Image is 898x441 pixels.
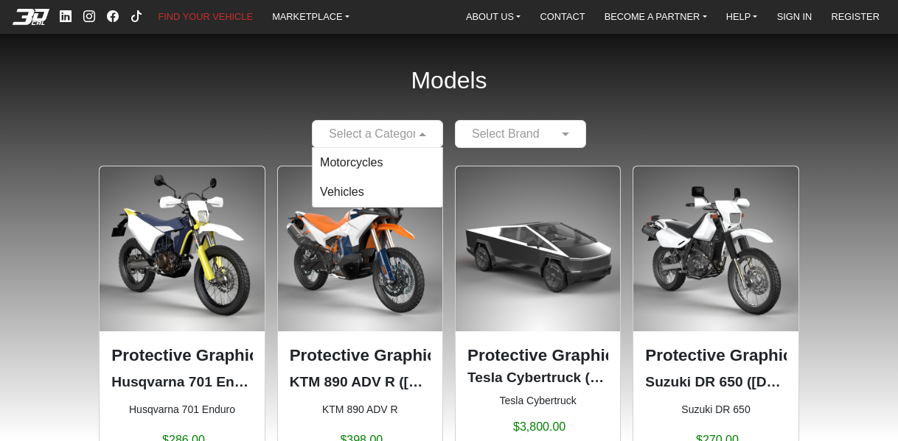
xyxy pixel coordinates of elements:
span: Motorcycles [320,156,383,169]
a: MARKETPLACE [266,7,355,26]
a: CONTACT [535,7,591,26]
a: HELP [720,7,764,26]
a: REGISTER [825,7,885,26]
small: Tesla Cybertruck [467,393,608,409]
img: 701 Enduronull2016-2024 [100,166,264,331]
a: BECOME A PARTNER [599,7,713,26]
p: Protective Graphic Kit [645,343,786,368]
p: Tesla Cybertruck (2024) [467,367,608,389]
a: SIGN IN [771,7,818,26]
h2: Models [411,47,487,114]
ng-dropdown-panel: Options List [312,147,443,208]
small: KTM 890 ADV R [290,402,431,417]
p: Protective Graphic Kit [290,343,431,368]
p: Husqvarna 701 Enduro (2016-2024) [111,372,252,393]
p: Protective Graphic Kit [467,343,608,368]
img: 890 ADV R null2023-2025 [278,166,442,331]
p: KTM 890 ADV R (2023-2025) [290,372,431,393]
a: ABOUT US [460,7,526,26]
span: $3,800.00 [513,418,565,436]
img: DR 6501996-2024 [633,166,798,331]
span: Vehicles [320,186,364,198]
a: FIND YOUR VEHICLE [153,7,259,26]
img: Cybertrucknull2024 [456,166,620,331]
p: Suzuki DR 650 (1996-2024) [645,372,786,393]
small: Suzuki DR 650 [645,402,786,417]
small: Husqvarna 701 Enduro [111,402,252,417]
p: Protective Graphic Kit [111,343,252,368]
